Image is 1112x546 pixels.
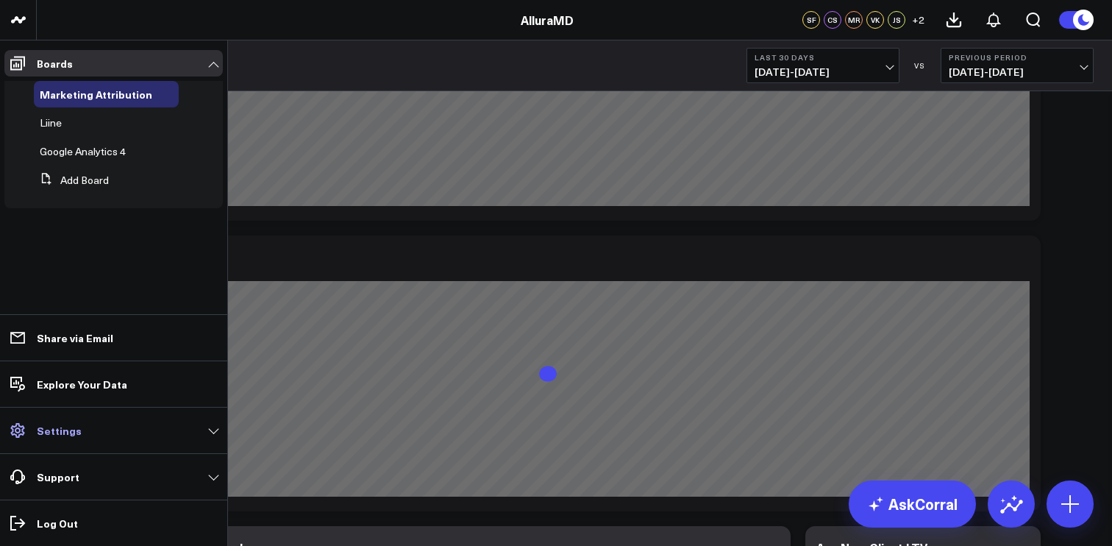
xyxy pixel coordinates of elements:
[40,144,126,158] span: Google Analytics 4
[941,48,1094,83] button: Previous Period[DATE]-[DATE]
[37,57,73,69] p: Boards
[37,517,78,529] p: Log Out
[40,146,126,157] a: Google Analytics 4
[866,11,884,29] div: VK
[40,88,152,100] a: Marketing Attribution
[34,167,109,194] button: Add Board
[802,11,820,29] div: SF
[40,117,62,129] a: Liine
[912,15,924,25] span: + 2
[755,53,891,62] b: Last 30 Days
[40,116,62,130] span: Liine
[4,510,223,536] a: Log Out
[37,332,113,344] p: Share via Email
[824,11,841,29] div: CS
[845,11,863,29] div: MR
[849,481,976,528] a: AskCorral
[949,53,1086,62] b: Previous Period
[37,378,127,390] p: Explore Your Data
[907,61,933,70] div: VS
[521,12,574,28] a: AlluraMD
[909,11,927,29] button: +2
[40,87,152,102] span: Marketing Attribution
[755,66,891,78] span: [DATE] - [DATE]
[949,66,1086,78] span: [DATE] - [DATE]
[37,471,79,483] p: Support
[746,48,899,83] button: Last 30 Days[DATE]-[DATE]
[888,11,905,29] div: JS
[37,425,82,436] p: Settings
